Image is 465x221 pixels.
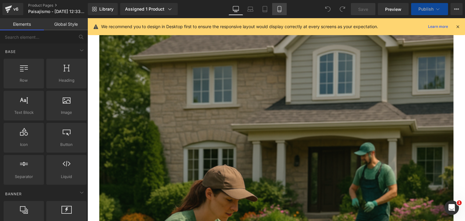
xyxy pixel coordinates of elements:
a: Desktop [229,3,243,15]
a: New Library [88,3,118,15]
a: Global Style [44,18,88,30]
span: Save [358,6,368,12]
iframe: Intercom live chat [444,200,459,215]
button: Publish [411,3,448,15]
a: Product Pages [28,3,96,8]
span: Row [5,77,42,84]
span: Library [99,6,114,12]
span: Base [5,49,16,54]
span: Text Block [5,109,42,116]
button: More [450,3,463,15]
button: Redo [336,3,348,15]
span: Button [48,141,85,148]
a: Preview [378,3,409,15]
span: Separator [5,173,42,180]
span: Heading [48,77,85,84]
a: Learn more [426,23,450,30]
button: Undo [322,3,334,15]
span: Paisajismo - [DATE] 12:33:29 [28,9,85,14]
a: Tablet [258,3,272,15]
a: Mobile [272,3,287,15]
span: Banner [5,191,22,197]
a: v6 [2,3,23,15]
span: Liquid [48,173,85,180]
span: 1 [457,200,462,205]
a: Laptop [243,3,258,15]
div: Assigned 1 Product [125,6,173,12]
p: We recommend you to design in Desktop first to ensure the responsive layout would display correct... [101,23,378,30]
span: Icon [5,141,42,148]
span: Image [48,109,85,116]
span: Publish [418,7,434,12]
div: v6 [12,5,20,13]
span: Preview [385,6,401,12]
